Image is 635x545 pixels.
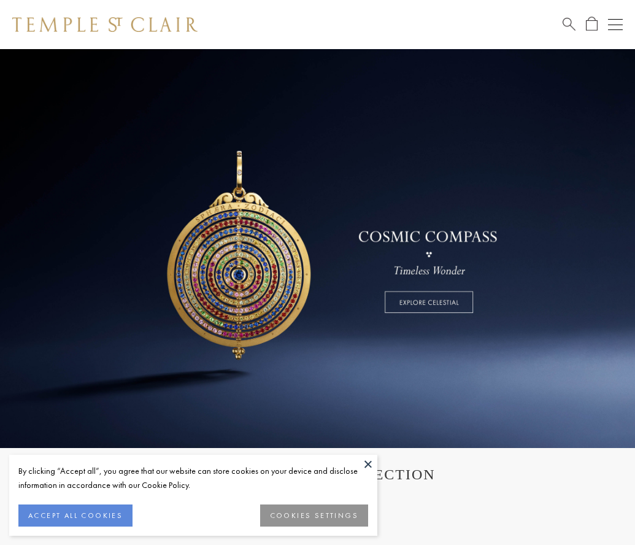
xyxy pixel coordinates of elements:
a: Search [563,17,575,32]
button: ACCEPT ALL COOKIES [18,504,133,527]
a: Open Shopping Bag [586,17,598,32]
div: By clicking “Accept all”, you agree that our website can store cookies on your device and disclos... [18,464,368,492]
button: Open navigation [608,17,623,32]
button: COOKIES SETTINGS [260,504,368,527]
img: Temple St. Clair [12,17,198,32]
